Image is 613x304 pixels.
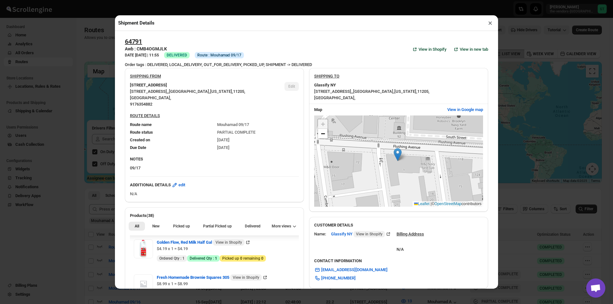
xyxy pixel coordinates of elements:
[130,182,171,188] b: ADDITIONAL DETAILS
[190,256,217,261] span: Delivered Qty :
[233,275,259,280] span: View in Shopify
[356,232,382,237] span: View in Shopify
[125,46,244,52] h3: Awb : CMB4OGMJLK
[331,232,391,236] a: Glassify NY View in Shopify
[173,224,190,229] span: Picked up
[321,275,356,281] span: [PHONE_NUMBER]
[314,82,336,88] b: Glassify NY
[449,44,492,55] button: View in new tab
[130,137,150,142] span: Created on
[586,278,605,298] div: Open chat
[314,95,355,100] span: [GEOGRAPHIC_DATA] ,
[168,89,169,94] span: ,
[314,231,326,237] div: Name:
[118,20,155,26] h2: Shipment Details
[261,256,263,261] b: 0
[130,102,152,107] span: 9176354882
[130,165,299,171] p: 09/17
[157,240,251,245] a: Golden Flow, Red Milk Half Gal View in Shopify
[435,202,462,206] a: OpenStreetMap
[135,53,159,57] b: [DATE] | 11:55
[217,137,230,142] span: [DATE]
[125,62,488,68] div: Order tags : DELIVERED, LOCAL_DELIVERY, OUT_FOR_DELIVERY, PICKED_UP, SHIPMENT -> DELIVERED
[210,89,233,94] span: [US_STATE] ,
[130,113,160,118] u: ROUTE DETAILS
[419,46,446,53] span: View in Shopify
[125,53,159,58] h3: DATE
[318,129,328,138] a: Zoom out
[217,145,230,150] span: [DATE]
[310,273,359,283] a: [PHONE_NUMBER]
[130,191,137,196] span: N/A
[134,239,153,258] img: Item
[216,240,242,245] span: View in Shopify
[203,224,232,229] span: Partial Picked up
[352,89,353,94] span: ,
[217,122,249,127] span: Mouhamad 09/17
[321,120,325,128] span: +
[130,82,167,88] b: [STREET_ADDRESS]
[130,130,153,135] span: Route status
[408,44,450,55] a: View in Shopify
[178,182,185,188] span: edit
[215,256,217,261] b: 1
[447,107,483,113] span: View in Google map
[130,122,152,127] span: Route name
[233,89,245,94] span: 11205 ,
[353,89,394,94] span: [GEOGRAPHIC_DATA] ,
[168,180,189,190] button: edit
[310,265,391,275] a: [EMAIL_ADDRESS][DOMAIN_NAME]
[130,89,168,94] span: [STREET_ADDRESS] ,
[134,274,153,293] img: Item
[314,89,352,94] span: [STREET_ADDRESS] ,
[157,239,245,246] span: Golden Flow, Red Milk Half Gal
[314,74,339,78] u: SHIPPING TO
[159,256,185,261] span: Ordered Qty :
[157,274,262,281] span: Fresh Homemade Brownie Squares 305
[321,267,388,273] span: [EMAIL_ADDRESS][DOMAIN_NAME]
[130,157,143,161] b: NOTES
[130,95,171,100] span: [GEOGRAPHIC_DATA] ,
[197,53,241,58] span: Route : Mouhamad 09/17
[245,224,261,229] span: Delivered
[417,89,429,94] span: 11205 ,
[314,222,483,228] h3: CUSTOMER DETAILS
[318,119,328,129] a: Zoom in
[314,258,483,264] h3: CONTACT INFORMATION
[182,256,185,261] b: 1
[412,201,483,207] div: © contributors
[272,224,291,229] span: More views
[240,256,242,261] b: 0
[331,231,385,237] span: Glassify NY
[130,74,161,78] u: SHIPPING FROM
[135,224,139,229] span: All
[217,130,255,135] span: PARTIAL COMPLETE
[130,212,299,219] h2: Products(38)
[314,107,322,112] b: Map
[443,105,487,115] button: View in Google map
[125,38,142,45] button: 64791
[157,275,268,280] a: Fresh Homemade Brownie Squares 305 View in Shopify
[268,222,300,231] button: More views
[394,148,402,161] img: Marker
[130,145,146,150] span: Due Date
[460,46,488,53] span: View in new tab
[321,130,325,137] span: −
[222,256,263,261] span: Picked up remaining
[152,224,160,229] span: New
[394,89,417,94] span: [US_STATE] ,
[431,202,432,206] span: |
[157,281,188,286] span: $8.99 x 1 = $8.99
[397,232,424,236] u: Billing Address
[414,202,429,206] a: Leaflet
[397,240,424,253] div: N/A
[167,53,187,57] span: DELIVERED
[169,89,210,94] span: [GEOGRAPHIC_DATA] ,
[157,246,188,251] span: $4.19 x 1 = $4.19
[486,19,495,27] button: ×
